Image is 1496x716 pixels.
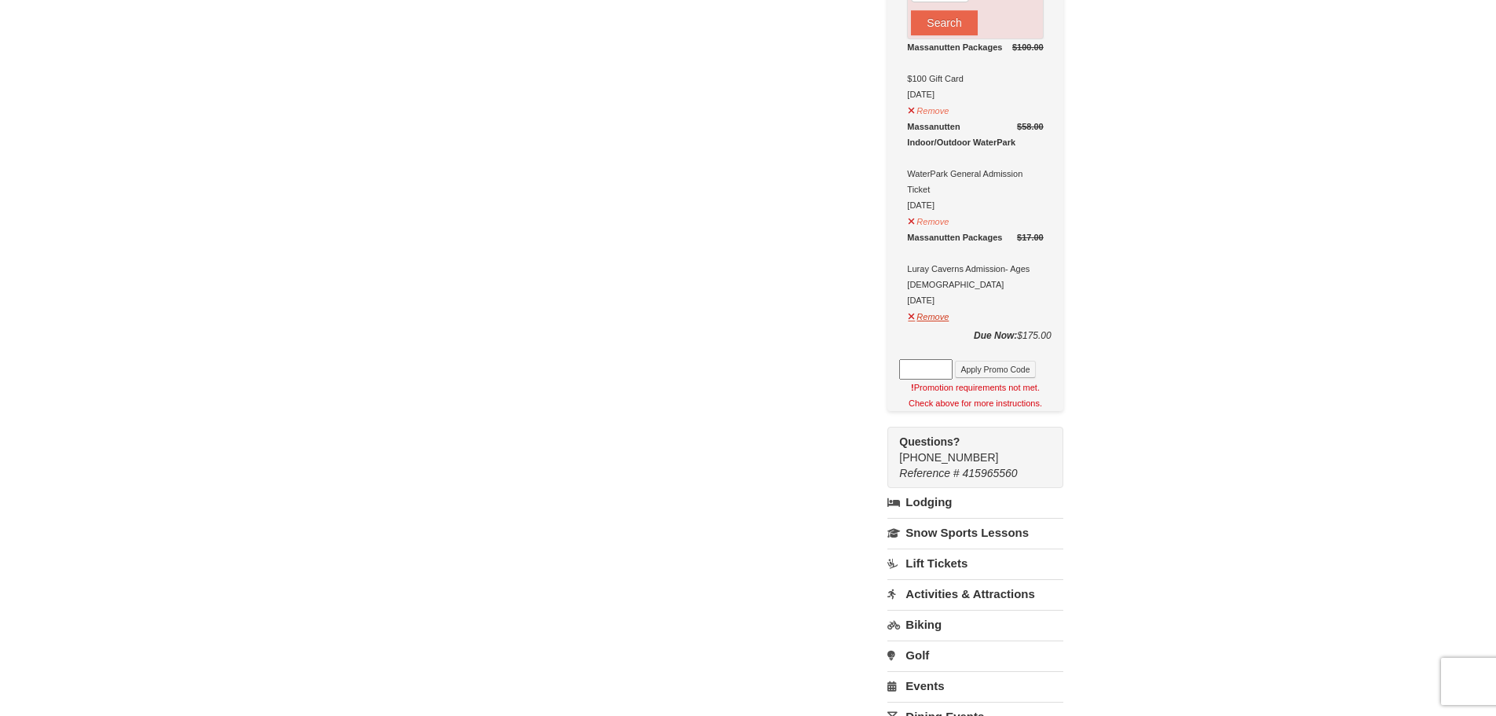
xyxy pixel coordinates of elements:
a: Activities & Attractions [887,579,1063,608]
button: Apply Promo Code [955,361,1035,378]
div: Promotion requirements not met. Check above for more instructions. [899,380,1051,411]
a: Snow Sports Lessons [887,518,1063,547]
del: $100.00 [1012,42,1044,52]
a: Lift Tickets [887,549,1063,578]
div: $175.00 [899,328,1051,359]
strong: Due Now: [974,330,1017,341]
div: Massanutten Packages [907,229,1043,245]
a: Biking [887,610,1063,639]
button: Remove [907,305,949,325]
a: Events [887,671,1063,700]
strong: ! [911,383,914,392]
div: $100 Gift Card [DATE] [907,39,1043,102]
span: 415965560 [963,467,1018,479]
span: Reference # [899,467,959,479]
del: $58.00 [1017,122,1044,131]
strong: Questions? [899,435,960,448]
span: [PHONE_NUMBER] [899,434,1034,464]
button: Remove [907,210,949,229]
div: Massanutten Indoor/Outdoor WaterPark [907,119,1043,150]
div: Massanutten Packages [907,39,1043,55]
a: Lodging [887,488,1063,516]
del: $17.00 [1017,233,1044,242]
button: Search [911,10,977,35]
a: Golf [887,641,1063,670]
div: WaterPark General Admission Ticket [DATE] [907,119,1043,213]
div: Luray Caverns Admission- Ages [DEMOGRAPHIC_DATA] [DATE] [907,229,1043,308]
button: Remove [907,99,949,119]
